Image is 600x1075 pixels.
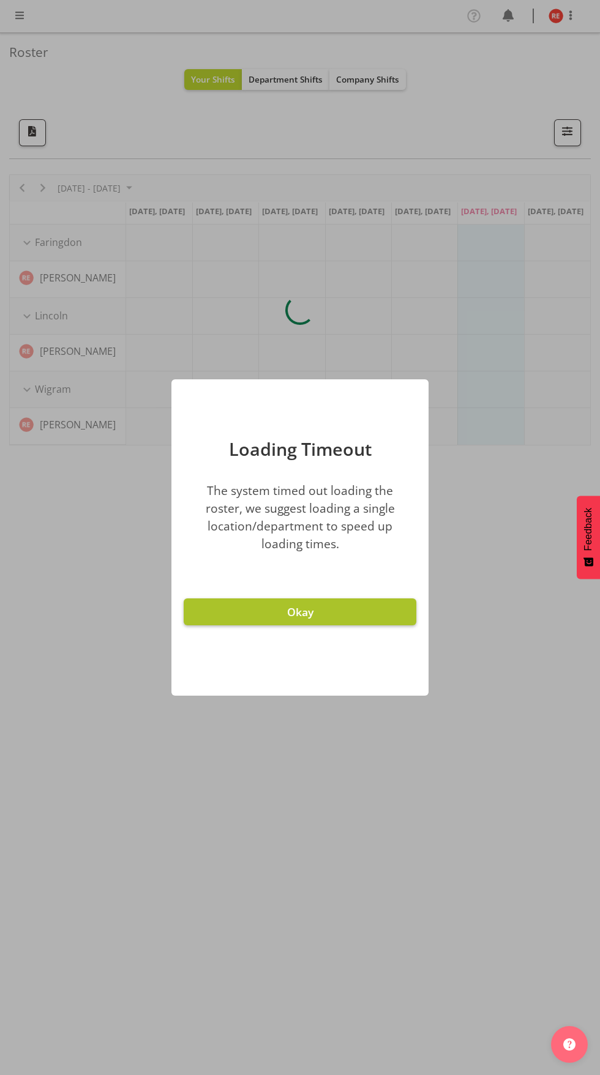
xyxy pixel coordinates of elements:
[583,508,594,551] span: Feedback
[190,482,410,552] div: The system timed out loading the roster, we suggest loading a single location/department to speed...
[184,441,416,458] p: Loading Timeout
[577,496,600,579] button: Feedback - Show survey
[184,598,416,625] button: Okay
[563,1038,576,1051] img: help-xxl-2.png
[287,604,313,619] span: Okay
